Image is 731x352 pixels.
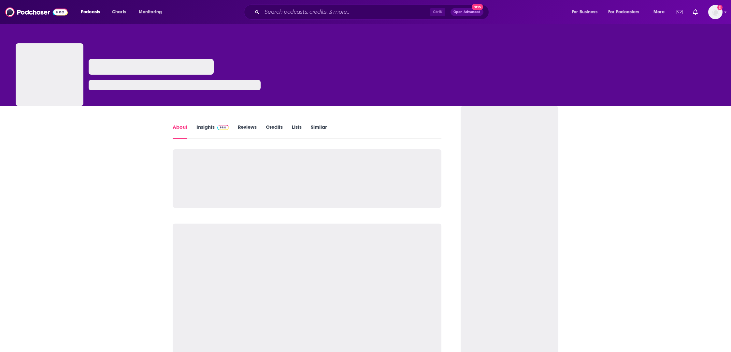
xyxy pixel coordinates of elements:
[604,7,649,17] button: open menu
[567,7,606,17] button: open menu
[108,7,130,17] a: Charts
[238,124,257,139] a: Reviews
[76,7,108,17] button: open menu
[674,7,685,18] a: Show notifications dropdown
[134,7,170,17] button: open menu
[112,7,126,17] span: Charts
[250,5,495,20] div: Search podcasts, credits, & more...
[451,8,483,16] button: Open AdvancedNew
[708,5,723,19] span: Logged in as LindaBurns
[453,10,480,14] span: Open Advanced
[292,124,302,139] a: Lists
[5,6,68,18] img: Podchaser - Follow, Share and Rate Podcasts
[217,125,229,130] img: Podchaser Pro
[430,8,445,16] span: Ctrl K
[266,124,283,139] a: Credits
[653,7,665,17] span: More
[81,7,100,17] span: Podcasts
[262,7,430,17] input: Search podcasts, credits, & more...
[708,5,723,19] img: User Profile
[311,124,327,139] a: Similar
[572,7,597,17] span: For Business
[690,7,700,18] a: Show notifications dropdown
[139,7,162,17] span: Monitoring
[608,7,639,17] span: For Podcasters
[649,7,673,17] button: open menu
[717,5,723,10] svg: Add a profile image
[173,124,187,139] a: About
[708,5,723,19] button: Show profile menu
[196,124,229,139] a: InsightsPodchaser Pro
[472,4,483,10] span: New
